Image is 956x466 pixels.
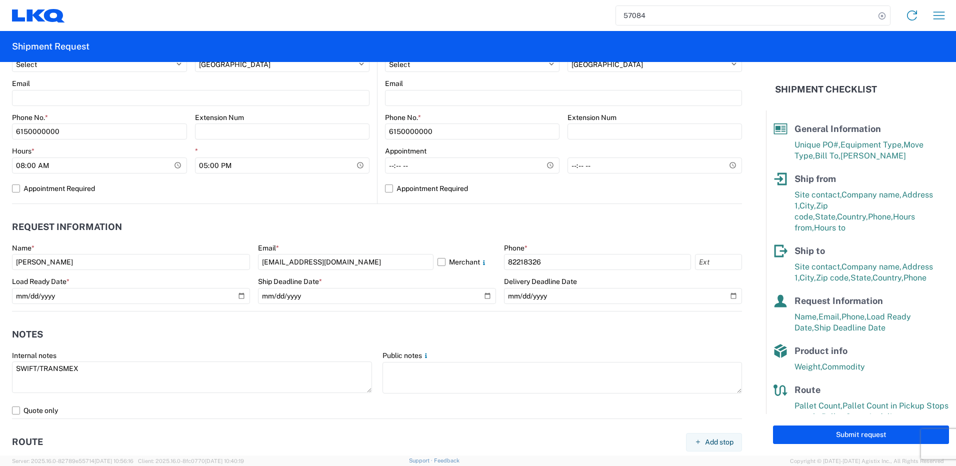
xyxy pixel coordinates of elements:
[504,277,577,286] label: Delivery Deadline Date
[794,401,948,421] span: Pallet Count in Pickup Stops equals Pallet Count in delivery stops
[790,456,944,465] span: Copyright © [DATE]-[DATE] Agistix Inc., All Rights Reserved
[138,458,244,464] span: Client: 2025.16.0-8fc0770
[94,458,133,464] span: [DATE] 10:56:16
[794,262,841,271] span: Site contact,
[12,40,89,52] h2: Shipment Request
[258,277,322,286] label: Ship Deadline Date
[504,243,527,252] label: Phone
[12,458,133,464] span: Server: 2025.16.0-82789e55714
[385,79,403,88] label: Email
[794,140,840,149] span: Unique PO#,
[12,329,43,339] h2: Notes
[12,277,69,286] label: Load Ready Date
[385,113,421,122] label: Phone No.
[705,437,733,447] span: Add stop
[409,457,434,463] a: Support
[903,273,926,282] span: Phone
[12,402,742,418] label: Quote only
[434,457,459,463] a: Feedback
[815,212,837,221] span: State,
[12,351,56,360] label: Internal notes
[12,222,122,232] h2: Request Information
[840,151,906,160] span: [PERSON_NAME]
[850,273,872,282] span: State,
[794,295,883,306] span: Request Information
[695,254,742,270] input: Ext
[195,113,244,122] label: Extension Num
[799,201,816,210] span: City,
[794,245,825,256] span: Ship to
[840,140,903,149] span: Equipment Type,
[12,243,34,252] label: Name
[794,345,847,356] span: Product info
[385,146,426,155] label: Appointment
[815,151,840,160] span: Bill To,
[794,123,881,134] span: General Information
[794,384,820,395] span: Route
[382,351,430,360] label: Public notes
[12,79,30,88] label: Email
[12,113,48,122] label: Phone No.
[794,173,836,184] span: Ship from
[841,190,902,199] span: Company name,
[775,83,877,95] h2: Shipment Checklist
[841,312,866,321] span: Phone,
[841,262,902,271] span: Company name,
[868,212,893,221] span: Phone,
[437,254,496,270] label: Merchant
[12,180,369,196] label: Appointment Required
[872,273,903,282] span: Country,
[822,362,865,371] span: Commodity
[773,425,949,444] button: Submit request
[818,312,841,321] span: Email,
[12,437,43,447] h2: Route
[814,323,885,332] span: Ship Deadline Date
[794,401,842,410] span: Pallet Count,
[794,362,822,371] span: Weight,
[794,190,841,199] span: Site contact,
[686,433,742,451] button: Add stop
[205,458,244,464] span: [DATE] 10:40:19
[12,146,34,155] label: Hours
[816,273,850,282] span: Zip code,
[385,180,742,196] label: Appointment Required
[799,273,816,282] span: City,
[794,312,818,321] span: Name,
[258,243,279,252] label: Email
[837,212,868,221] span: Country,
[567,113,616,122] label: Extension Num
[814,223,845,232] span: Hours to
[616,6,875,25] input: Shipment, tracking or reference number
